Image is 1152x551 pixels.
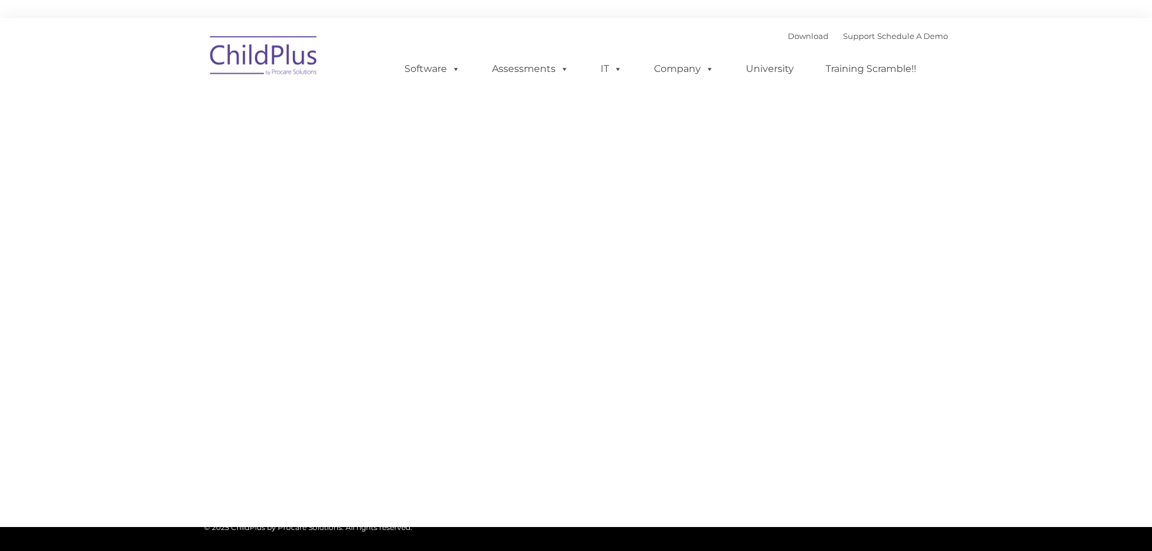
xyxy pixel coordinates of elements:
[843,31,875,41] a: Support
[814,57,928,81] a: Training Scramble!!
[734,57,806,81] a: University
[788,31,829,41] a: Download
[480,57,581,81] a: Assessments
[642,57,726,81] a: Company
[877,31,948,41] a: Schedule A Demo
[392,57,472,81] a: Software
[204,523,412,532] span: © 2025 ChildPlus by Procare Solutions. All rights reserved.
[204,28,324,88] img: ChildPlus by Procare Solutions
[589,57,634,81] a: IT
[788,31,948,41] font: |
